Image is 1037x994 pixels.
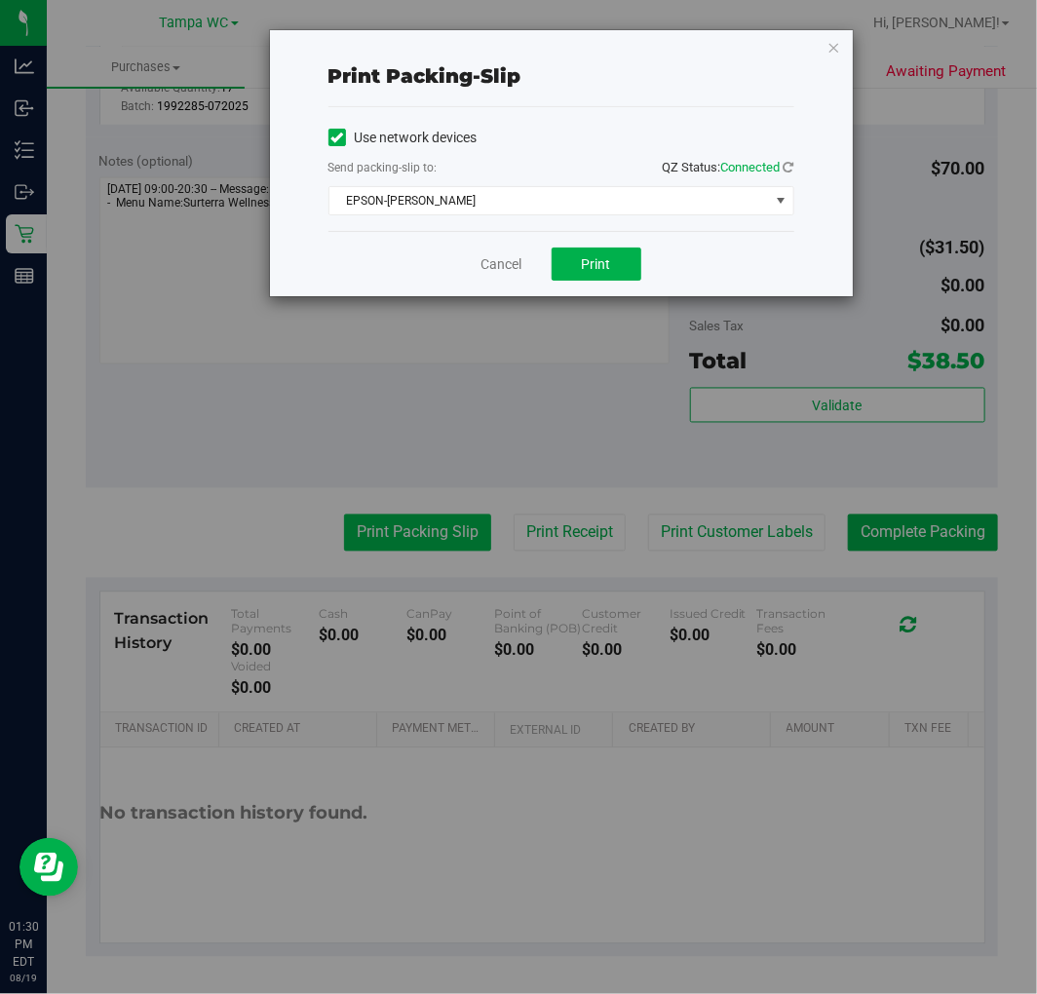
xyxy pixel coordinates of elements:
[329,187,769,214] span: EPSON-[PERSON_NAME]
[552,248,641,281] button: Print
[481,254,522,275] a: Cancel
[721,160,781,174] span: Connected
[663,160,794,174] span: QZ Status:
[582,256,611,272] span: Print
[328,128,478,148] label: Use network devices
[328,64,521,88] span: Print packing-slip
[328,159,438,176] label: Send packing-slip to:
[768,187,792,214] span: select
[19,838,78,897] iframe: Resource center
